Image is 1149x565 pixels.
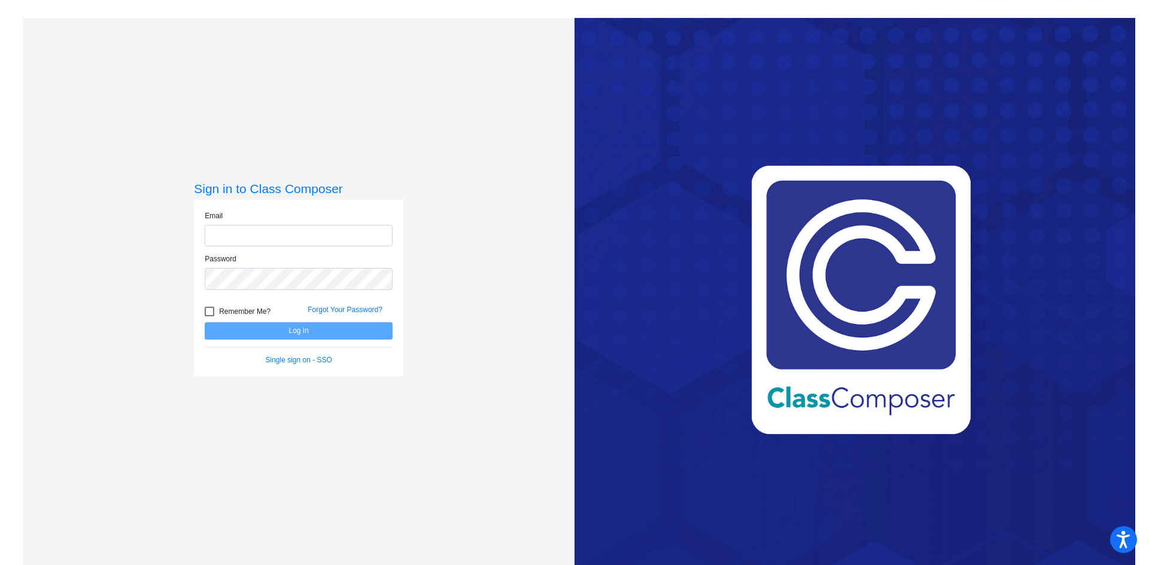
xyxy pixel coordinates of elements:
a: Single sign on - SSO [266,356,332,364]
span: Remember Me? [219,304,270,319]
label: Password [205,254,236,264]
button: Log In [205,322,393,340]
label: Email [205,210,223,221]
a: Forgot Your Password? [308,306,382,314]
h3: Sign in to Class Composer [194,181,403,196]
